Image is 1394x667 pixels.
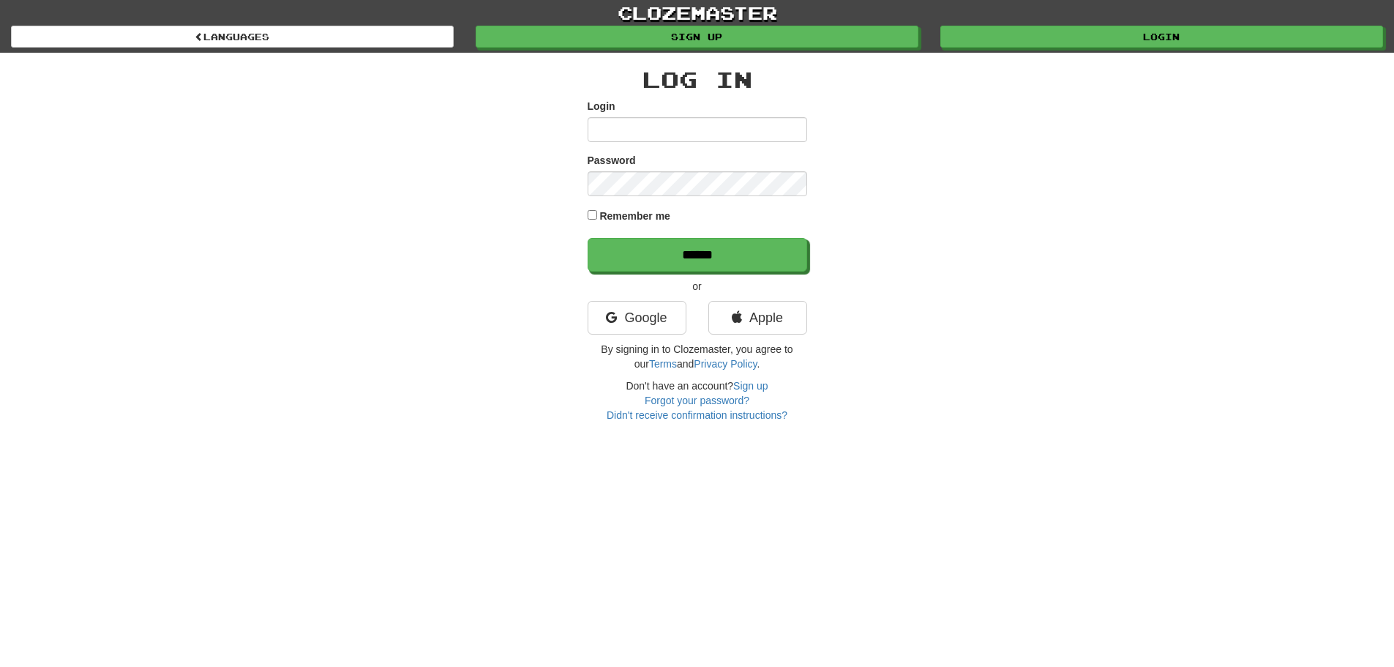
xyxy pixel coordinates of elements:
a: Login [940,26,1383,48]
p: or [588,279,807,294]
a: Apple [708,301,807,335]
a: Forgot your password? [645,395,749,406]
a: Sign up [476,26,918,48]
p: By signing in to Clozemaster, you agree to our and . [588,342,807,371]
a: Didn't receive confirmation instructions? [607,409,787,421]
label: Login [588,99,615,113]
h2: Log In [588,67,807,92]
div: Don't have an account? [588,379,807,422]
a: Terms [649,358,677,370]
a: Sign up [733,380,768,392]
a: Languages [11,26,454,48]
a: Privacy Policy [694,358,757,370]
label: Password [588,153,636,168]
a: Google [588,301,686,335]
label: Remember me [599,209,670,223]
